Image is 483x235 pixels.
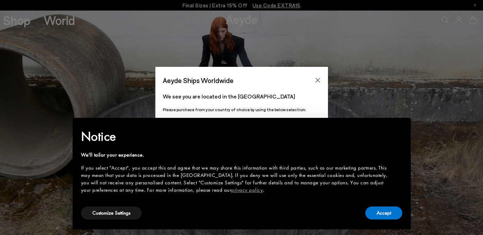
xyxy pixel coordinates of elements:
div: If you select "Accept", you accept this and agree that we may share this information with third p... [81,164,391,194]
p: Please purchase from your country of choice by using the below selection: [163,106,321,113]
button: Customize Settings [81,207,142,220]
p: We see you are located in the [GEOGRAPHIC_DATA] [163,92,321,101]
button: Close [312,75,323,85]
span: × [397,123,402,134]
button: Accept [365,207,402,220]
div: We'll tailor your experience. [81,151,391,159]
a: privacy policy [231,186,263,193]
button: Close this notice [391,120,408,137]
h2: Notice [81,127,391,146]
span: Aeyde Ships Worldwide [163,74,234,87]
